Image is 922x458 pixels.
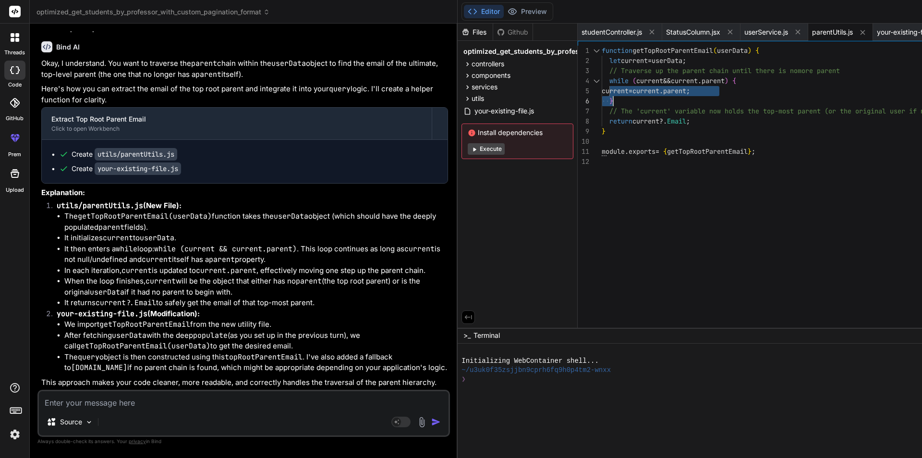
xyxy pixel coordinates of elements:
code: current [121,266,152,275]
span: } [609,97,613,105]
code: your-existing-file.js [95,162,181,175]
span: . [659,87,663,95]
span: ❯ [461,375,466,384]
code: getTopRootParentEmail(userData) [76,341,210,351]
span: // Traverse up the parent chain until there is no [609,66,798,75]
div: 1 [578,46,589,56]
code: current [146,276,176,286]
button: Preview [504,5,551,18]
span: current [621,56,648,65]
strong: (New File): [57,201,182,210]
li: The function takes the object (which should have the deeply populated fields). [64,211,448,233]
li: We import from the new utility file. [64,319,448,330]
code: topRootParentEmail [225,352,303,362]
div: Click to collapse the range. [590,46,603,56]
li: After fetching with the deep (as you set up in the previous turn), we call to get the desired email. [64,330,448,352]
span: Install dependencies [468,128,567,137]
span: module [602,147,625,156]
label: prem [8,150,21,159]
div: Extract Top Root Parent Email [51,114,422,124]
span: getTopRootParentEmail [632,46,713,55]
li: It initializes to . [64,233,448,244]
code: current [142,255,172,264]
div: Github [493,27,533,37]
span: function [602,46,632,55]
strong: (Modification): [57,309,200,318]
span: parent [663,87,686,95]
span: } [602,127,606,136]
code: utils/parentUtils.js [95,148,177,161]
span: while [609,76,629,85]
span: { [663,147,667,156]
span: . [625,147,629,156]
img: settings [7,426,23,443]
span: StatusColumn.jsx [666,27,720,37]
code: parent [209,255,235,264]
code: [DOMAIN_NAME] [71,363,127,372]
span: ; [686,117,690,125]
code: userData [90,287,124,297]
code: getTopRootParentEmail [99,320,190,329]
div: Files [458,27,493,37]
li: It returns to safely get the email of that top-most parent. [64,297,448,309]
code: parent [191,59,217,68]
span: { [732,76,736,85]
span: components [472,71,510,80]
span: } [748,147,752,156]
div: Create [72,164,181,173]
span: Terminal [473,331,500,340]
code: parent [98,223,124,232]
div: 3 [578,66,589,76]
span: current [602,87,629,95]
div: 6 [578,96,589,106]
span: current [671,76,698,85]
img: icon [431,417,441,427]
span: && [663,76,671,85]
div: Create [72,149,177,159]
span: getTopRootParentEmail [667,147,748,156]
span: your-existing-file.js [473,105,535,117]
span: services [472,82,497,92]
code: current [103,233,133,243]
code: current.parent [196,266,256,275]
span: // The 'current' variable now holds the top-most p [609,107,801,115]
div: 4 [578,76,589,86]
div: 11 [578,147,589,157]
span: parent [702,76,725,85]
code: userData [112,331,146,340]
span: { [755,46,759,55]
h6: Bind AI [56,42,80,52]
span: exports [629,147,655,156]
p: Here's how you can extract the email of the top root parent and integrate it into your logic. I'l... [41,84,448,105]
span: userData [717,46,748,55]
p: This approach makes your code cleaner, more readable, and correctly handles the traversal of the ... [41,377,448,388]
label: code [8,81,22,89]
span: ; [686,87,690,95]
button: Extract Top Root Parent EmailClick to open Workbench [42,108,432,139]
span: ) [725,76,728,85]
span: privacy [129,438,146,444]
img: Pick Models [85,418,93,426]
code: userData [274,211,308,221]
button: Editor [464,5,504,18]
code: while (current && current.parent) [154,244,297,254]
span: return [609,117,632,125]
code: userData [140,233,174,243]
code: populate [193,331,228,340]
button: Execute [468,143,505,155]
span: parentUtils.js [812,27,853,37]
div: 10 [578,136,589,147]
div: 12 [578,157,589,167]
code: parent [195,70,221,79]
span: ?. [659,117,667,125]
div: 8 [578,116,589,126]
div: 9 [578,126,589,136]
span: >_ [463,331,471,340]
span: ; [752,147,755,156]
span: userService.js [744,27,788,37]
div: 7 [578,106,589,116]
code: utils/parentUtils.js [57,201,143,210]
code: current?.Email [96,298,156,308]
span: Email [667,117,686,125]
li: When the loop finishes, will be the object that either has no (the top root parent) or is the ori... [64,276,448,297]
